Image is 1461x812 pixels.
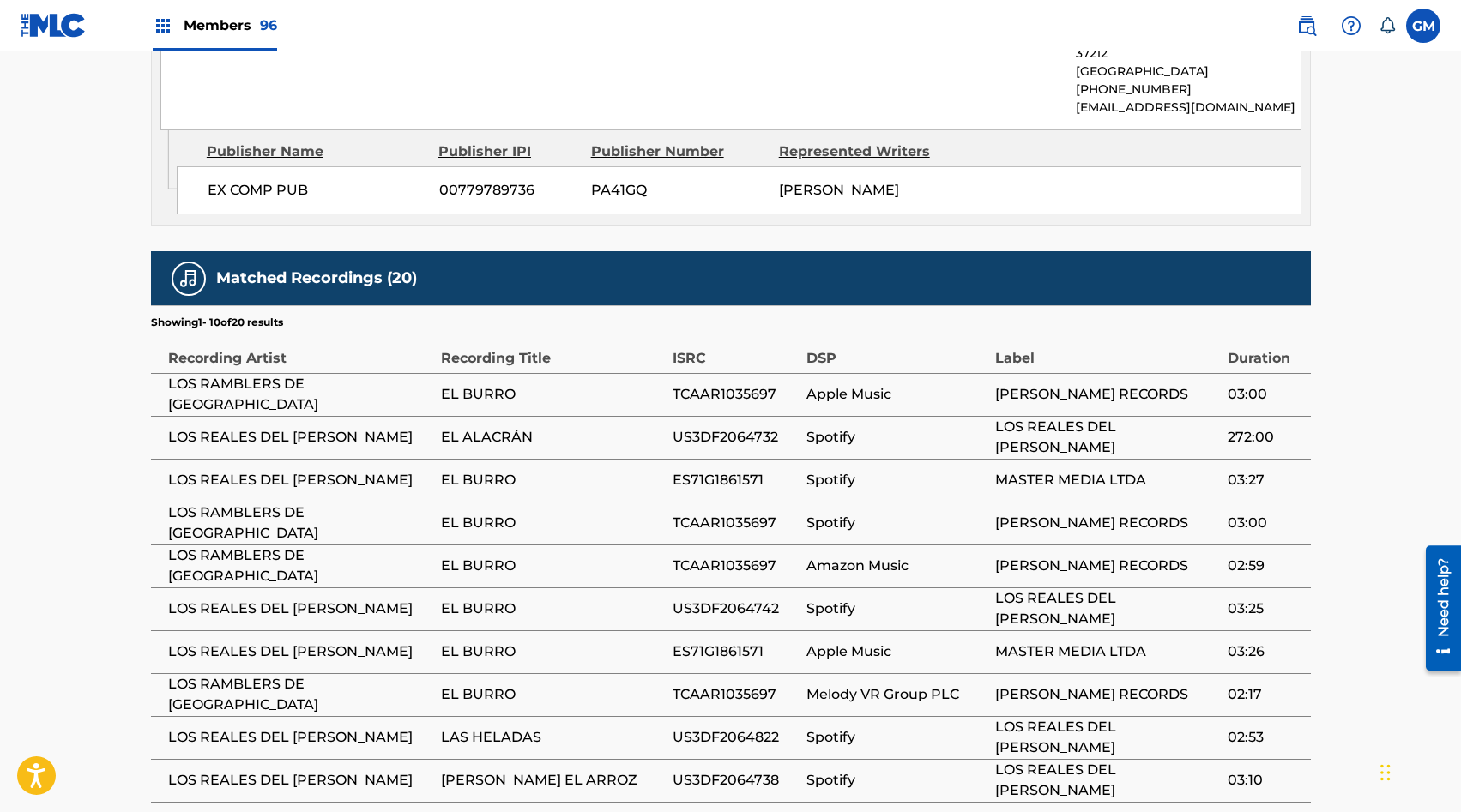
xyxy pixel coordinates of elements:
[673,684,799,705] span: TCAAR1035697
[441,684,664,705] span: EL BURRO
[995,641,1218,662] span: MASTER MEDIA LTDA
[168,545,432,586] span: LOS RAMBLERS DE [GEOGRAPHIC_DATA]
[1334,9,1368,43] div: Help
[441,641,664,662] span: EL BURRO
[1076,99,1300,117] p: [EMAIL_ADDRESS][DOMAIN_NAME]
[995,513,1218,533] span: [PERSON_NAME] RECORDS
[208,180,426,201] span: EX COMP PUB
[216,268,417,288] h5: Matched Recordings (20)
[1228,641,1302,662] span: 03:26
[806,641,987,662] span: Apple Music
[1228,384,1302,405] span: 03:00
[168,374,432,415] span: LOS RAMBLERS DE [GEOGRAPHIC_DATA]
[441,330,664,369] div: Recording Title
[168,674,432,715] span: LOS RAMBLERS DE [GEOGRAPHIC_DATA]
[151,315,283,330] p: Showing 1 - 10 of 20 results
[673,470,799,490] span: ES71G1861571
[168,330,432,369] div: Recording Artist
[441,556,664,576] span: EL BURRO
[673,384,799,405] span: TCAAR1035697
[1228,727,1302,748] span: 02:53
[1413,538,1461,677] iframe: Resource Center
[168,427,432,448] span: LOS REALES DEL [PERSON_NAME]
[168,598,432,619] span: LOS REALES DEL [PERSON_NAME]
[1228,684,1302,705] span: 02:17
[1228,470,1302,490] span: 03:27
[806,684,987,705] span: Melody VR Group PLC
[1228,330,1302,369] div: Duration
[673,598,799,619] span: US3DF2064742
[673,330,799,369] div: ISRC
[207,141,426,162] div: Publisher Name
[673,556,799,576] span: TCAAR1035697
[168,470,432,490] span: LOS REALES DEL [PERSON_NAME]
[673,641,799,662] span: ES71G1861571
[1228,770,1302,791] span: 03:10
[1379,17,1396,34] div: Notifications
[438,141,578,162] div: Publisher IPI
[1228,513,1302,533] span: 03:00
[673,427,799,448] span: US3DF2064732
[184,15,277,35] span: Members
[995,588,1218,629] span: LOS REALES DEL [PERSON_NAME]
[591,180,766,201] span: PA41GQ
[441,598,664,619] span: EL BURRO
[779,141,954,162] div: Represented Writers
[441,513,664,533] span: EL BURRO
[806,427,987,448] span: Spotify
[260,17,277,33] span: 96
[1289,9,1324,43] a: Public Search
[178,268,199,289] img: Matched Recordings
[806,330,987,369] div: DSP
[673,727,799,748] span: US3DF2064822
[995,330,1218,369] div: Label
[1341,15,1361,36] img: help
[995,717,1218,758] span: LOS REALES DEL [PERSON_NAME]
[995,384,1218,405] span: [PERSON_NAME] RECORDS
[441,427,664,448] span: EL ALACRÁN
[168,641,432,662] span: LOS REALES DEL [PERSON_NAME]
[806,470,987,490] span: Spotify
[806,384,987,405] span: Apple Music
[995,417,1218,458] span: LOS REALES DEL [PERSON_NAME]
[806,770,987,791] span: Spotify
[1076,63,1300,81] p: [GEOGRAPHIC_DATA]
[806,727,987,748] span: Spotify
[1380,747,1391,798] div: Arrastrar
[1375,730,1461,812] iframe: Chat Widget
[1406,9,1440,43] div: User Menu
[1296,15,1317,36] img: search
[168,727,432,748] span: LOS REALES DEL [PERSON_NAME]
[441,384,664,405] span: EL BURRO
[673,770,799,791] span: US3DF2064738
[441,770,664,791] span: [PERSON_NAME] EL ARROZ
[806,598,987,619] span: Spotify
[995,760,1218,801] span: LOS REALES DEL [PERSON_NAME]
[439,180,578,201] span: 00779789736
[591,141,766,162] div: Publisher Number
[1228,556,1302,576] span: 02:59
[168,770,432,791] span: LOS REALES DEL [PERSON_NAME]
[995,470,1218,490] span: MASTER MEDIA LTDA
[806,556,987,576] span: Amazon Music
[1228,427,1302,448] span: 272:00
[1228,598,1302,619] span: 03:25
[168,502,432,544] span: LOS RAMBLERS DE [GEOGRAPHIC_DATA]
[673,513,799,533] span: TCAAR1035697
[1076,81,1300,99] p: [PHONE_NUMBER]
[995,684,1218,705] span: [PERSON_NAME] RECORDS
[441,727,664,748] span: LAS HELADAS
[153,15,173,36] img: Top Rightsholders
[806,513,987,533] span: Spotify
[441,470,664,490] span: EL BURRO
[779,182,899,198] span: [PERSON_NAME]
[21,13,87,38] img: MLC Logo
[995,556,1218,576] span: [PERSON_NAME] RECORDS
[1375,730,1461,812] div: Widget de chat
